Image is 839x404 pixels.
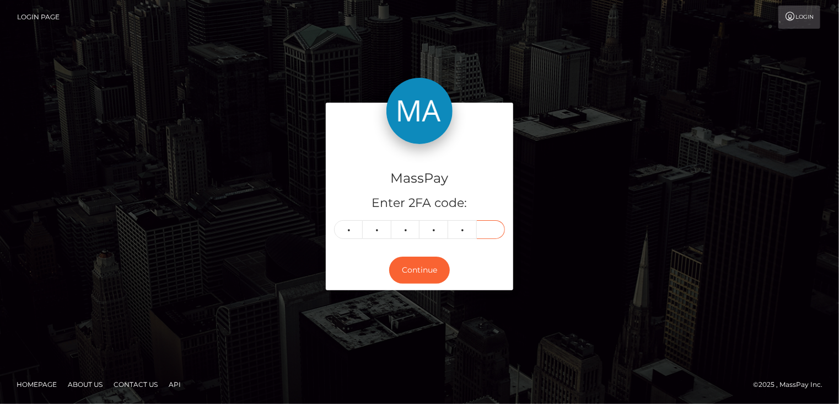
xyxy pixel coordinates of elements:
a: Contact Us [109,376,162,393]
a: Homepage [12,376,61,393]
div: © 2025 , MassPay Inc. [753,379,831,391]
a: About Us [63,376,107,393]
h4: MassPay [334,169,505,188]
a: Login [778,6,820,29]
a: Login Page [17,6,60,29]
img: MassPay [386,78,453,144]
a: API [164,376,185,393]
h5: Enter 2FA code: [334,195,505,212]
button: Continue [389,257,450,284]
